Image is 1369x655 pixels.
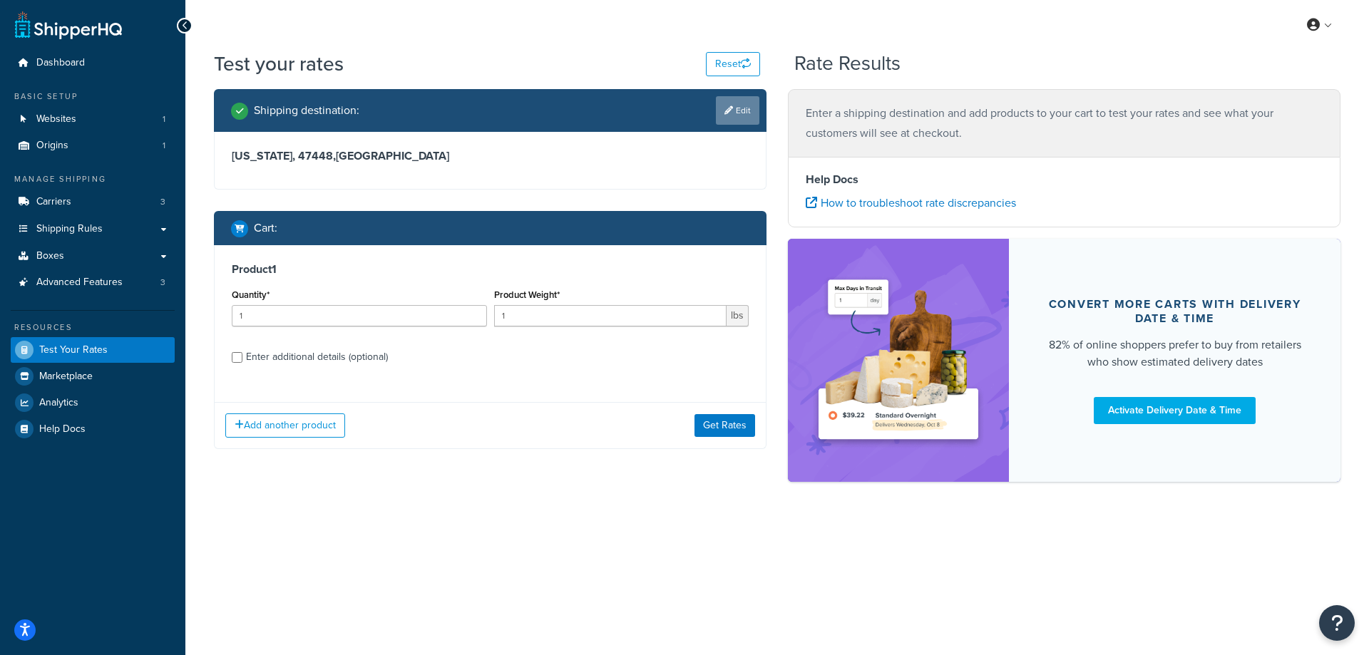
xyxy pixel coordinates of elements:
a: Shipping Rules [11,216,175,242]
span: 3 [160,196,165,208]
h3: [US_STATE], 47448 , [GEOGRAPHIC_DATA] [232,149,749,163]
div: Basic Setup [11,91,175,103]
span: 1 [163,140,165,152]
span: Test Your Rates [39,344,108,356]
a: Websites1 [11,106,175,133]
a: Origins1 [11,133,175,159]
span: Marketplace [39,371,93,383]
span: Websites [36,113,76,125]
a: Advanced Features3 [11,269,175,296]
h2: Rate Results [794,53,901,75]
span: Analytics [39,397,78,409]
span: Dashboard [36,57,85,69]
div: Enter additional details (optional) [246,347,388,367]
a: Test Your Rates [11,337,175,363]
button: Reset [706,52,760,76]
a: How to troubleshoot rate discrepancies [806,195,1016,211]
a: Carriers3 [11,189,175,215]
li: Origins [11,133,175,159]
span: Carriers [36,196,71,208]
a: Boxes [11,243,175,269]
li: Carriers [11,189,175,215]
li: Advanced Features [11,269,175,296]
span: 3 [160,277,165,289]
li: Websites [11,106,175,133]
div: Resources [11,321,175,334]
a: Help Docs [11,416,175,442]
span: Help Docs [39,423,86,435]
span: Shipping Rules [36,223,103,235]
a: Dashboard [11,50,175,76]
h3: Product 1 [232,262,749,277]
h2: Shipping destination : [254,104,359,117]
span: 1 [163,113,165,125]
input: 0 [232,305,487,326]
span: Boxes [36,250,64,262]
p: Enter a shipping destination and add products to your cart to test your rates and see what your c... [806,103,1323,143]
a: Edit [716,96,759,125]
button: Add another product [225,413,345,438]
button: Get Rates [694,414,755,437]
div: Convert more carts with delivery date & time [1043,297,1306,326]
a: Activate Delivery Date & Time [1094,397,1256,424]
a: Marketplace [11,363,175,389]
span: Advanced Features [36,277,123,289]
button: Open Resource Center [1319,605,1355,641]
div: Manage Shipping [11,173,175,185]
input: 0.00 [494,305,727,326]
a: Analytics [11,390,175,416]
label: Product Weight* [494,289,560,300]
img: feature-image-ddt-36eae7f7280da8017bfb280eaccd9c446f90b1fe08728e4019434db127062ab4.png [809,260,988,460]
h4: Help Docs [806,171,1323,188]
span: lbs [727,305,749,326]
input: Enter additional details (optional) [232,352,242,363]
label: Quantity* [232,289,270,300]
div: 82% of online shoppers prefer to buy from retailers who show estimated delivery dates [1043,336,1306,371]
h2: Cart : [254,222,277,234]
h1: Test your rates [214,50,344,78]
span: Origins [36,140,68,152]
